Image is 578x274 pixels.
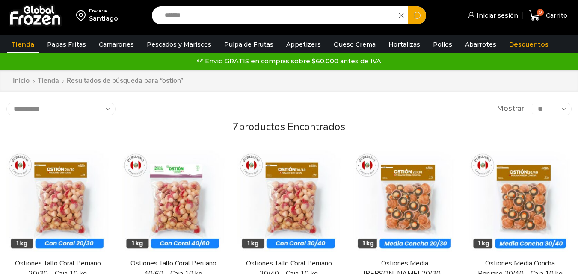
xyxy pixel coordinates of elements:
a: Pescados y Mariscos [142,36,216,53]
a: Iniciar sesión [466,7,518,24]
img: address-field-icon.svg [76,8,89,23]
select: Pedido de la tienda [6,103,116,115]
a: Tienda [7,36,39,53]
a: 0 Carrito [527,6,569,26]
a: Tienda [37,76,59,86]
a: Abarrotes [461,36,501,53]
button: Search button [408,6,426,24]
nav: Breadcrumb [12,76,183,86]
div: Enviar a [89,8,118,14]
a: Pulpa de Frutas [220,36,278,53]
a: Papas Fritas [43,36,90,53]
h1: Resultados de búsqueda para “ostion” [67,77,183,85]
a: Inicio [12,76,30,86]
div: Santiago [89,14,118,23]
span: Carrito [544,11,567,20]
span: 7 [233,120,239,133]
a: Descuentos [505,36,553,53]
a: Camarones [95,36,138,53]
a: Hortalizas [384,36,424,53]
span: productos encontrados [239,120,345,133]
span: Iniciar sesión [474,11,518,20]
a: Appetizers [282,36,325,53]
a: Pollos [429,36,456,53]
a: Queso Crema [329,36,380,53]
span: Mostrar [497,104,524,114]
span: 0 [537,9,544,16]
